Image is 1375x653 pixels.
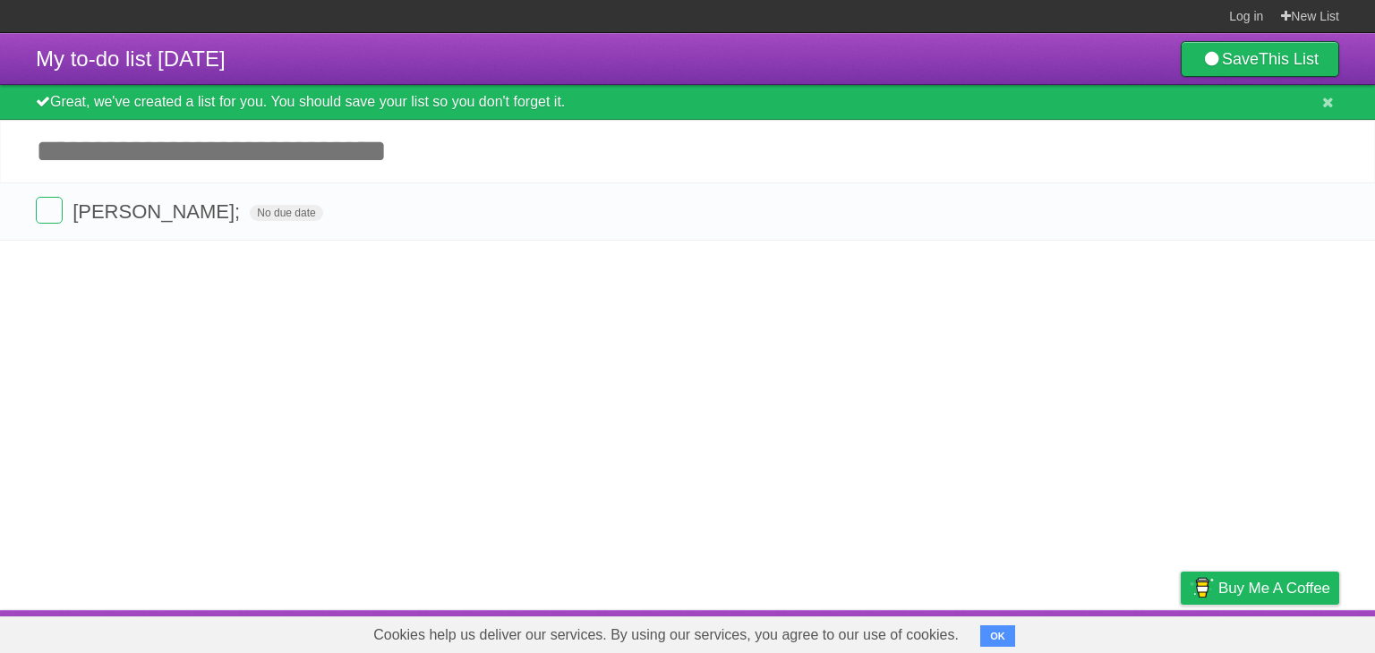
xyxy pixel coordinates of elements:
span: Buy me a coffee [1218,572,1330,604]
span: Cookies help us deliver our services. By using our services, you agree to our use of cookies. [355,617,977,653]
img: Buy me a coffee [1190,572,1214,603]
span: No due date [250,205,322,221]
a: Developers [1002,615,1074,649]
a: Terms [1097,615,1136,649]
b: This List [1259,50,1319,68]
span: [PERSON_NAME]; [73,200,244,223]
label: Done [36,197,63,224]
a: Buy me a coffee [1181,572,1339,605]
a: Privacy [1157,615,1204,649]
a: About [943,615,980,649]
a: SaveThis List [1181,41,1339,77]
button: OK [980,625,1015,647]
a: Suggest a feature [1226,615,1339,649]
span: My to-do list [DATE] [36,47,226,71]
